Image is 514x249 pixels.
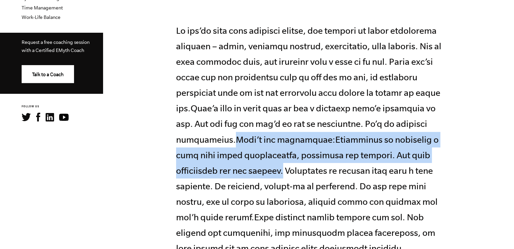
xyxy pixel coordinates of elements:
[59,114,69,121] img: YouTube
[480,217,514,249] iframe: Chat Widget
[22,15,60,20] a: Work-Life Balance
[32,72,64,77] span: Talk to a Coach
[46,113,54,121] img: LinkedIn
[22,65,74,83] a: Talk to a Coach
[22,38,92,54] p: Request a free coaching session with a Certified EMyth Coach
[22,5,63,10] a: Time Management
[22,105,103,109] h6: FOLLOW US
[36,113,40,121] img: Facebook
[22,113,31,121] img: Twitter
